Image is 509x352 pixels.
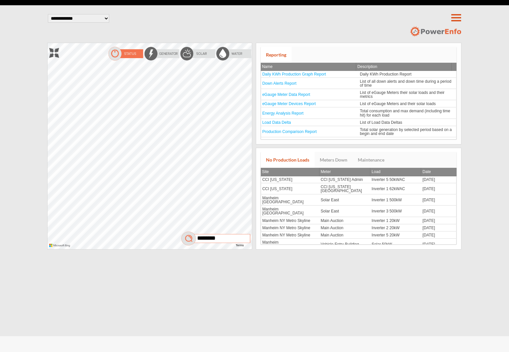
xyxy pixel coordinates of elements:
td: [DATE] [421,239,457,250]
td: List of all down alerts and down time during a period of time [358,78,457,89]
td: CCI [US_STATE] Admin [319,176,370,183]
td: Vehicle Entry Building [319,239,370,250]
img: energyOff.png [144,46,180,61]
td: Manheim [GEOGRAPHIC_DATA] [261,239,319,250]
span: Description [357,64,377,69]
th: Meter [319,168,370,176]
a: Reporting [261,47,292,63]
td: Solar 50kW [370,239,421,250]
td: Manheim [GEOGRAPHIC_DATA] [261,206,319,217]
td: Inverter 2 20kW [370,224,421,231]
span: Site [262,169,269,174]
a: Meters Down [315,152,353,168]
img: waterOff.png [216,46,252,61]
td: List of Load Data Deltas [358,119,457,126]
span: Name [262,64,273,69]
span: Load [372,169,380,174]
td: Manheim NY Metro Skyline [261,231,319,239]
td: Inverter 5 20kW [370,231,421,239]
td: [DATE] [421,206,457,217]
td: Inverter 5 50kWAC [370,176,421,183]
th: Description [356,63,452,71]
td: Manheim [GEOGRAPHIC_DATA] [261,194,319,206]
a: Maintenance [353,152,390,168]
td: Manheim NY Metro Skyline [261,217,319,224]
td: [DATE] [421,231,457,239]
a: Load Data Delta [262,120,291,125]
td: Inverter 1 500kW [370,194,421,206]
td: Inverter 1 20kW [370,217,421,224]
td: List of eGauge Meters their solar loads and their metrics [358,89,457,100]
td: Manheim NY Metro Skyline [261,224,319,231]
td: List of several types of alerts [358,137,457,144]
a: Microsoft Bing [49,245,72,248]
td: Daily KWh Production Report [358,71,457,78]
td: Main Auction [319,217,370,224]
span: Date [422,169,431,174]
td: CCI [US_STATE][GEOGRAPHIC_DATA] [319,183,370,194]
td: [DATE] [421,176,457,183]
span: Meter [321,169,331,174]
a: Production Comparison Report [262,129,317,134]
td: Total consumption and max demand (including time hit) for each load [358,107,457,119]
th: Load [370,168,421,176]
td: Inverter 3 500kW [370,206,421,217]
a: Down Alerts Report [262,81,296,86]
td: CCI [US_STATE] [261,183,319,194]
img: logo [410,26,461,37]
td: Solar East [319,194,370,206]
img: solarOff.png [180,46,216,61]
td: [DATE] [421,183,457,194]
td: Main Auction [319,224,370,231]
a: eGauge Meter Devices Report [262,101,316,106]
a: Daily KWh Production Graph Report [262,72,326,77]
td: [DATE] [421,217,457,224]
a: Energy Analysis Report [262,111,304,116]
td: [DATE] [421,224,457,231]
td: Solar East [319,206,370,217]
a: Site Alerts [262,139,280,143]
td: Inverter 1 62kWAC [370,183,421,194]
img: mag.png [180,231,252,246]
img: statusOn.png [108,46,144,61]
td: Total solar generation by selected period based on a begin and end date [358,126,457,137]
img: zoom.png [49,48,59,58]
td: [DATE] [421,194,457,206]
th: Date [421,168,457,176]
td: Main Auction [319,231,370,239]
a: eGauge Meter Data Report [262,92,310,97]
a: No Production Loads [261,152,315,168]
td: CCI [US_STATE] [261,176,319,183]
th: Name [261,63,356,71]
th: Site [261,168,319,176]
td: List of eGauge Meters and their solar loads [358,100,457,107]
